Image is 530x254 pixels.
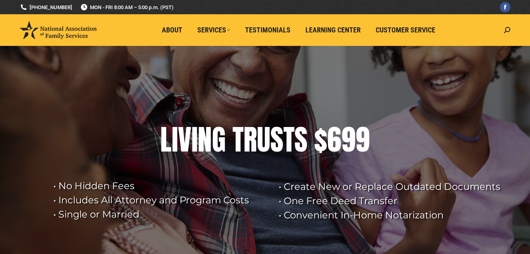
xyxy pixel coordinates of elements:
[243,124,257,155] div: R
[314,124,327,155] div: $
[156,23,188,38] a: About
[376,26,435,34] span: Customer Service
[172,124,178,155] div: I
[162,26,182,34] span: About
[305,26,361,34] span: Learning Center
[257,124,270,155] div: U
[279,180,508,222] rs-layer: • Create New or Replace Outdated Documents • One Free Deed Transfer • Convenient In-Home Notariza...
[283,124,294,155] div: T
[191,124,198,155] div: I
[20,21,97,39] img: National Association of Family Services
[212,124,226,155] div: G
[341,124,356,155] div: 9
[53,179,269,222] rs-layer: • No Hidden Fees • Includes All Attorney and Program Costs • Single or Married
[270,124,283,155] div: S
[240,23,296,38] a: Testimonials
[178,124,191,155] div: V
[20,4,72,11] a: [PHONE_NUMBER]
[160,124,172,155] div: L
[80,4,174,11] span: MON - FRI 8:00 AM – 5:00 p.m. (PST)
[232,124,243,155] div: T
[300,23,366,38] a: Learning Center
[327,124,341,155] div: 6
[197,26,230,34] span: Services
[500,2,510,12] a: Facebook page opens in new window
[356,124,370,155] div: 9
[294,124,307,155] div: S
[198,124,212,155] div: N
[245,26,290,34] span: Testimonials
[370,23,441,38] a: Customer Service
